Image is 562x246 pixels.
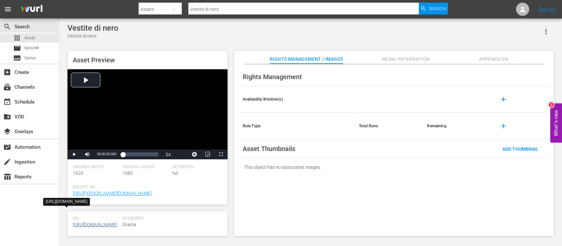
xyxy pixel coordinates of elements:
span: Episode [24,45,39,51]
button: add [495,91,511,107]
button: Add Thumbnail [497,143,544,155]
img: ans4CAIJ8jUAAAAAAAAAAAAAAAAAAAAAAAAgQb4GAAAAAAAAAAAAAAAAAAAAAAAAJMjXAAAAAAAAAAAAAAAAAAAAAAAAgAT5G... [16,2,47,17]
span: 00:00:00.000 [97,152,116,156]
span: 1920 [73,170,83,176]
div: This object has no associated images. [237,158,550,176]
span: Reports [3,173,11,181]
span: Create [3,68,11,76]
th: Rule Type [237,113,354,139]
span: Rights Management [243,73,302,81]
th: Availability Window(s) [237,86,354,113]
a: Sign Out [539,7,556,12]
span: Asset Thumbnails [243,145,295,153]
button: Search [419,3,448,15]
span: Search [3,23,11,31]
div: Video Player [67,69,227,159]
div: 2 [549,102,554,108]
span: Overlays [3,128,11,136]
span: Asset [13,34,21,42]
span: Series [13,54,21,62]
span: hd [172,170,177,176]
div: [URL][DOMAIN_NAME] [46,199,88,204]
div: Progress Bar [123,152,158,156]
span: Schedule [3,98,11,106]
button: Mute [81,149,94,159]
span: add [499,122,507,130]
span: Episode [13,44,21,52]
span: Asset [24,35,35,41]
span: Original Width [73,165,119,170]
span: Automation [3,143,11,151]
span: Definition [172,165,219,170]
th: Total Runs [354,113,422,139]
span: menu [4,5,12,13]
button: Open Feedback Widget [550,104,562,143]
span: Series [24,55,36,61]
button: Playback Rate [162,149,175,159]
span: Ingestion [3,158,11,166]
span: Media Information [381,55,431,63]
span: 1080 [122,170,133,176]
span: Add Thumbnail [497,146,544,152]
button: Play [67,149,81,159]
div: Vestite di nero [67,23,119,33]
span: Url [73,216,119,221]
span: Rights Management / Images [270,55,343,63]
span: Appears On [469,55,518,63]
span: Source Url [73,185,219,190]
button: Jump To Time [188,149,201,159]
span: Keywords [122,216,219,221]
a: [URL][PERSON_NAME][DOMAIN_NAME] [73,191,151,196]
div: Vestite di nero [67,33,119,40]
a: [URL][DOMAIN_NAME] [73,222,117,227]
span: Asset Preview [73,56,115,64]
span: Drama [122,221,219,228]
span: Search [428,3,446,15]
button: Fullscreen [214,149,227,159]
th: Remaining [422,113,490,139]
button: Picture-in-Picture [201,149,214,159]
button: add [495,118,511,134]
span: Channels [3,83,11,91]
span: Original Height [122,165,169,170]
span: VOD [3,113,11,121]
span: add [499,95,507,103]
